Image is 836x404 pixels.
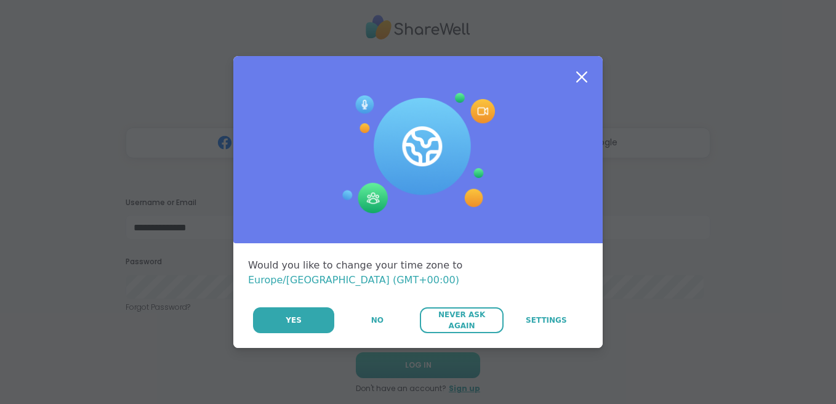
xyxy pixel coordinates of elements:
[371,315,384,326] span: No
[336,307,419,333] button: No
[420,307,503,333] button: Never Ask Again
[253,307,334,333] button: Yes
[248,274,459,286] span: Europe/[GEOGRAPHIC_DATA] (GMT+00:00)
[341,93,495,214] img: Session Experience
[505,307,588,333] a: Settings
[248,258,588,288] div: Would you like to change your time zone to
[286,315,302,326] span: Yes
[426,309,497,331] span: Never Ask Again
[526,315,567,326] span: Settings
